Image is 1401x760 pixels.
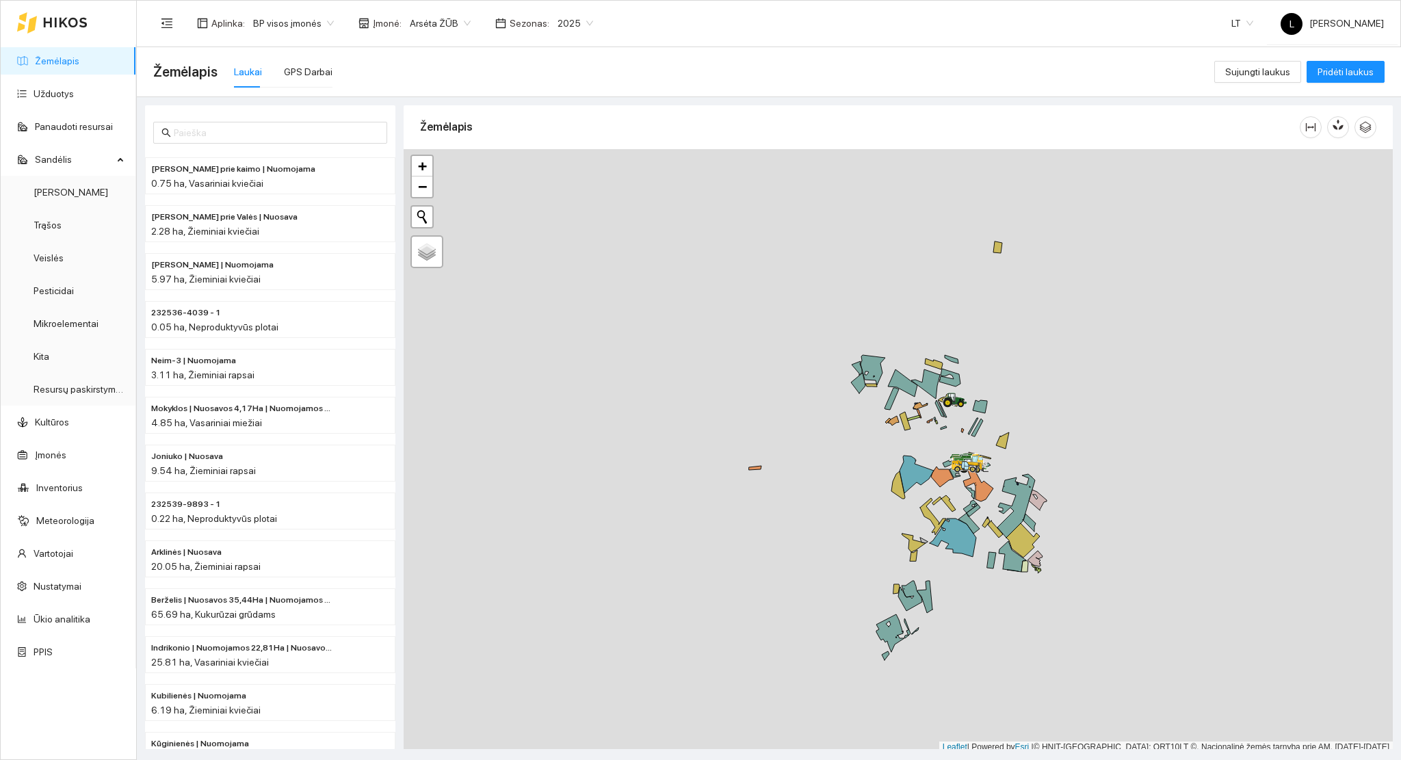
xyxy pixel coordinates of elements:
button: Sujungti laukus [1214,61,1301,83]
span: Rolando prie Valės | Nuosava [151,211,298,224]
span: layout [197,18,208,29]
div: Žemėlapis [420,107,1300,146]
span: 2.28 ha, Žieminiai kviečiai [151,226,259,237]
span: 5.97 ha, Žieminiai kviečiai [151,274,261,285]
span: Ginaičių Valiaus | Nuomojama [151,259,274,272]
span: Sandėlis [35,146,113,173]
span: calendar [495,18,506,29]
span: Berželis | Nuosavos 35,44Ha | Nuomojamos 30,25Ha [151,594,335,607]
span: 25.81 ha, Vasariniai kviečiai [151,657,269,668]
span: 65.69 ha, Kukurūzai grūdams [151,609,276,620]
span: 20.05 ha, Žieminiai rapsai [151,561,261,572]
div: Laukai [234,64,262,79]
a: Meteorologija [36,515,94,526]
span: search [161,128,171,137]
span: 3.11 ha, Žieminiai rapsai [151,369,254,380]
span: BP visos įmonės [253,13,334,34]
a: Pridėti laukus [1307,66,1385,77]
a: Resursų paskirstymas [34,384,126,395]
span: 4.85 ha, Vasariniai miežiai [151,417,262,428]
span: | [1032,742,1034,752]
span: menu-fold [161,17,173,29]
span: 232536-4039 - 1 [151,306,221,319]
button: Pridėti laukus [1307,61,1385,83]
a: Veislės [34,252,64,263]
a: Pesticidai [34,285,74,296]
span: Aplinka : [211,16,245,31]
a: Layers [412,237,442,267]
span: 9.54 ha, Žieminiai rapsai [151,465,256,476]
span: Indrikonio | Nuomojamos 22,81Ha | Nuosavos 3,00 Ha [151,642,335,655]
span: + [418,157,427,174]
a: Zoom out [412,176,432,197]
a: Trąšos [34,220,62,231]
a: Sujungti laukus [1214,66,1301,77]
a: Žemėlapis [35,55,79,66]
a: Įmonės [35,449,66,460]
span: 0.22 ha, Neproduktyvūs plotai [151,513,277,524]
span: L [1289,13,1294,35]
span: Įmonė : [373,16,402,31]
span: column-width [1300,122,1321,133]
span: Neim-3 | Nuomojama [151,354,236,367]
span: Kūginienės | Nuomojama [151,737,249,750]
a: Vartotojai [34,548,73,559]
span: Sezonas : [510,16,549,31]
button: menu-fold [153,10,181,37]
span: Sujungti laukus [1225,64,1290,79]
span: Arklinės | Nuosava [151,546,222,559]
span: Rolando prie kaimo | Nuomojama [151,163,315,176]
div: | Powered by © HNIT-[GEOGRAPHIC_DATA]; ORT10LT ©, Nacionalinė žemės tarnyba prie AM, [DATE]-[DATE] [939,742,1393,753]
a: Zoom in [412,156,432,176]
a: Leaflet [943,742,967,752]
a: Kultūros [35,417,69,428]
button: column-width [1300,116,1322,138]
input: Paieška [174,125,379,140]
span: Žemėlapis [153,61,218,83]
div: GPS Darbai [284,64,332,79]
a: PPIS [34,646,53,657]
a: Mikroelementai [34,318,99,329]
a: Nustatymai [34,581,81,592]
a: Kita [34,351,49,362]
a: Užduotys [34,88,74,99]
span: Pridėti laukus [1318,64,1374,79]
a: [PERSON_NAME] [34,187,108,198]
a: Ūkio analitika [34,614,90,625]
a: Panaudoti resursai [35,121,113,132]
a: Esri [1015,742,1030,752]
span: Joniuko | Nuosava [151,450,223,463]
span: [PERSON_NAME] [1281,18,1384,29]
span: 0.75 ha, Vasariniai kviečiai [151,178,263,189]
span: Mokyklos | Nuosavos 4,17Ha | Nuomojamos 0,68Ha [151,402,335,415]
span: 6.19 ha, Žieminiai kviečiai [151,705,261,716]
span: − [418,178,427,195]
span: LT [1231,13,1253,34]
a: Inventorius [36,482,83,493]
span: 2025 [558,13,593,34]
span: Kubilienės | Nuomojama [151,690,246,703]
span: 0.05 ha, Neproduktyvūs plotai [151,322,278,332]
span: Arsėta ŽŪB [410,13,471,34]
button: Initiate a new search [412,207,432,227]
span: shop [358,18,369,29]
span: 232539-9893 - 1 [151,498,221,511]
